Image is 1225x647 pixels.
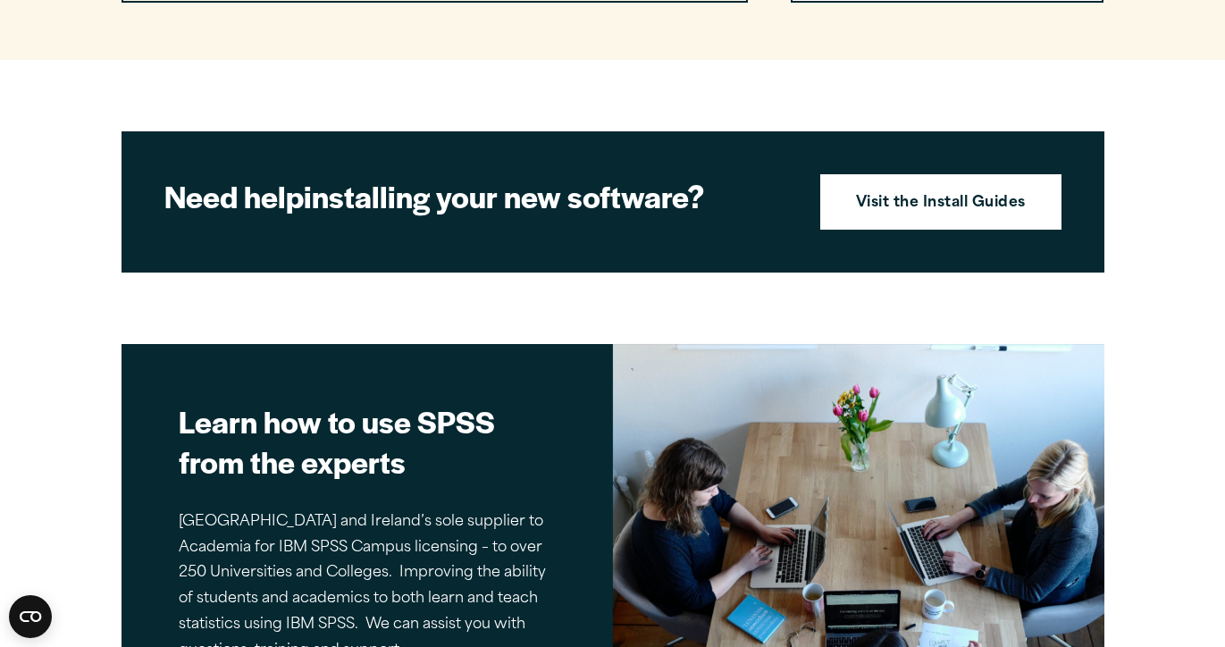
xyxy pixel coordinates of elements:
[9,595,52,638] button: Open CMP widget
[164,174,304,217] strong: Need help
[179,401,556,482] h2: Learn how to use SPSS from the experts
[856,192,1026,215] strong: Visit the Install Guides
[820,174,1061,230] a: Visit the Install Guides
[164,176,790,216] h2: installing your new software?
